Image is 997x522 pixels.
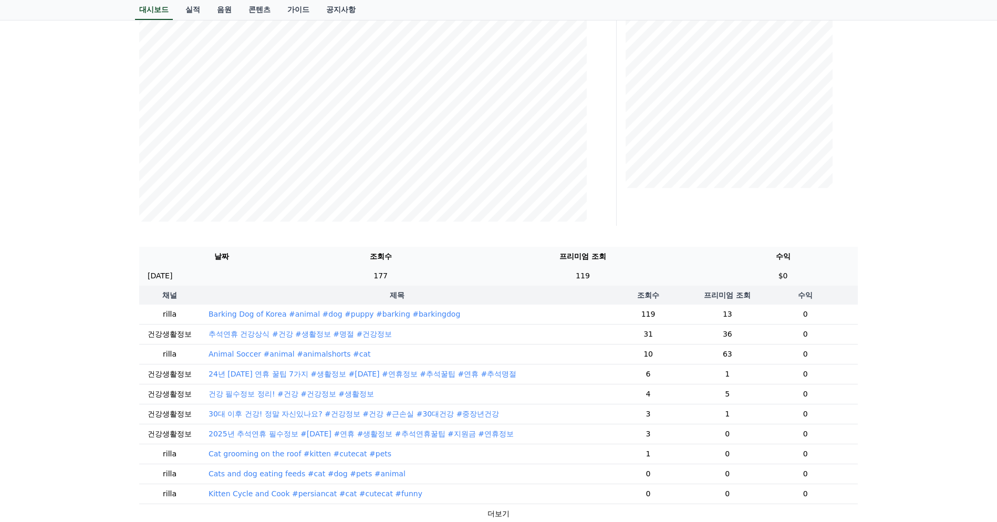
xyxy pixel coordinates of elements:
td: 177 [304,266,457,286]
th: 조회수 [304,247,457,266]
td: 0 [753,384,858,404]
td: 36 [702,324,753,344]
td: 3 [595,424,702,444]
th: 수익 [708,247,858,266]
p: [DATE] [148,270,172,281]
td: 건강생활정보 [139,324,200,344]
td: 0 [753,324,858,344]
td: 0 [702,424,753,444]
td: 건강생활정보 [139,404,200,424]
td: $0 [708,266,858,286]
button: Cats and dog eating feeds #cat #dog #pets #animal [209,468,406,479]
td: 0 [595,464,702,484]
button: 30대 이후 건강! 정말 자신있나요? #건강정보 #건강 #근손실 #30대건강 #중장년건강 [209,409,499,419]
button: Cat grooming on the roof #kitten #cutecat #pets [209,448,391,459]
td: 0 [595,484,702,504]
td: rilla [139,344,200,364]
th: 제목 [200,286,595,305]
td: rilla [139,305,200,325]
td: 63 [702,344,753,364]
td: 119 [595,305,702,325]
td: 3 [595,404,702,424]
td: 0 [753,344,858,364]
td: 0 [753,484,858,504]
td: rilla [139,444,200,464]
td: 0 [702,444,753,464]
th: 프리미엄 조회 [702,286,753,305]
button: Kitten Cycle and Cook #persiancat #cat #cutecat #funny [209,488,422,499]
th: 조회수 [595,286,702,305]
td: 0 [753,305,858,325]
button: Animal Soccer #animal #animalshorts #cat [209,349,371,359]
td: 0 [753,444,858,464]
button: Barking Dog of Korea #animal #dog #puppy #barking #barkingdog [209,309,460,319]
td: rilla [139,464,200,484]
td: 1 [702,404,753,424]
button: 건강 필수정보 정리! #건강 #건강정보 #생활정보 [209,389,374,399]
td: 0 [753,364,858,384]
td: 4 [595,384,702,404]
button: 더보기 [487,508,510,519]
td: rilla [139,484,200,504]
td: 건강생활정보 [139,364,200,384]
td: 0 [702,484,753,504]
button: 24년 [DATE] 연휴 꿀팁 7가지 #생활정보 #[DATE] #연휴정보 #추석꿀팁 #연휴 #추석명절 [209,369,516,379]
th: 채널 [139,286,200,305]
td: 0 [753,424,858,444]
th: 수익 [753,286,858,305]
td: 0 [753,404,858,424]
td: 건강생활정보 [139,424,200,444]
td: 5 [702,384,753,404]
td: 1 [595,444,702,464]
td: 10 [595,344,702,364]
td: 1 [702,364,753,384]
td: 13 [702,305,753,325]
th: 날짜 [139,247,304,266]
td: 건강생활정보 [139,384,200,404]
td: 119 [458,266,708,286]
td: 0 [702,464,753,484]
th: 프리미엄 조회 [458,247,708,266]
td: 0 [753,464,858,484]
button: 2025년 추석연휴 필수정보 #[DATE] #연휴 #생활정보 #추석연휴꿀팁 #지원금 #연휴정보 [209,429,514,439]
td: 31 [595,324,702,344]
td: 6 [595,364,702,384]
button: 추석연휴 건강상식 #건강 #생활정보 #명절 #건강정보 [209,329,392,339]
